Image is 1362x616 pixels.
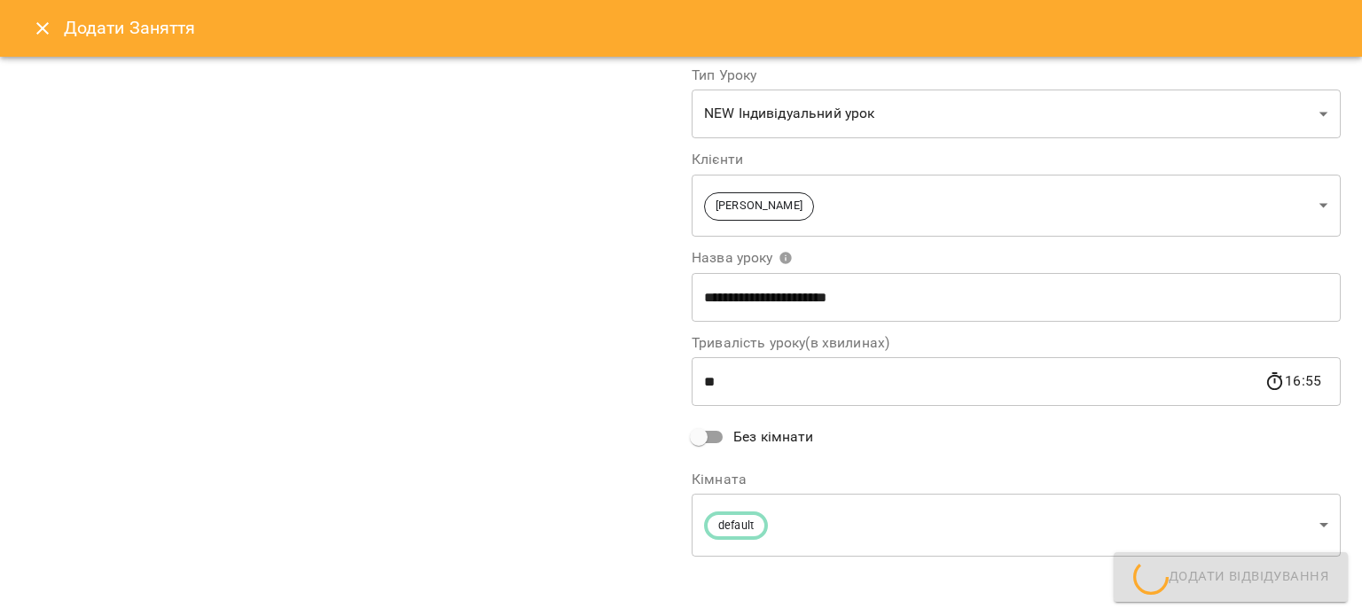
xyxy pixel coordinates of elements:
[64,14,1341,42] h6: Додати Заняття
[692,336,1341,350] label: Тривалість уроку(в хвилинах)
[708,518,764,534] span: default
[692,494,1341,557] div: default
[779,251,793,265] svg: Вкажіть назву уроку або виберіть клієнтів
[692,251,793,265] span: Назва уроку
[692,90,1341,139] div: NEW Індивідуальний урок
[705,198,813,214] span: [PERSON_NAME]
[21,7,64,50] button: Close
[733,426,814,448] span: Без кімнати
[692,152,1341,167] label: Клієнти
[692,472,1341,487] label: Кімната
[692,68,1341,82] label: Тип Уроку
[692,174,1341,237] div: [PERSON_NAME]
